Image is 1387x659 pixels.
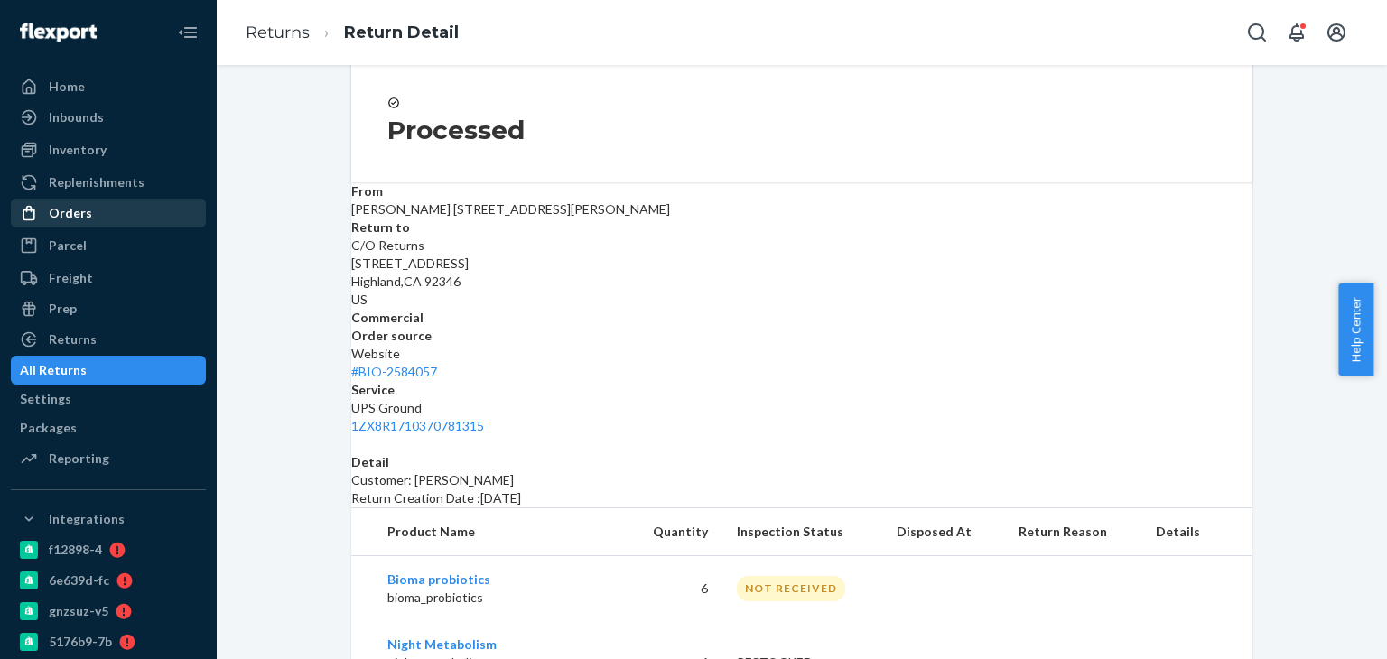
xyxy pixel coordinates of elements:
[11,325,206,354] a: Returns
[11,135,206,164] a: Inventory
[11,385,206,413] a: Settings
[1141,508,1252,556] th: Details
[1004,508,1141,556] th: Return Reason
[246,23,310,42] a: Returns
[351,471,1252,489] p: Customer: [PERSON_NAME]
[231,6,473,60] ol: breadcrumbs
[49,541,102,559] div: f12898-4
[11,535,206,564] a: f12898-4
[49,510,125,528] div: Integrations
[49,78,85,96] div: Home
[11,413,206,442] a: Packages
[351,364,437,379] a: #BIO-2584057
[1318,14,1354,51] button: Open account menu
[351,418,484,433] a: 1ZX8R1710370781315
[351,381,1252,399] dt: Service
[351,201,670,217] span: [PERSON_NAME] [STREET_ADDRESS][PERSON_NAME]
[49,330,97,348] div: Returns
[344,23,459,42] a: Return Detail
[387,636,497,652] a: Night Metabolism
[351,218,1252,237] dt: Return to
[624,508,722,556] th: Quantity
[49,173,144,191] div: Replenishments
[49,204,92,222] div: Orders
[1239,14,1275,51] button: Open Search Box
[20,419,77,437] div: Packages
[11,231,206,260] a: Parcel
[1279,14,1315,51] button: Open notifications
[11,566,206,595] a: 6e639d-fc
[11,264,206,292] a: Freight
[351,237,1252,255] p: C/O Returns
[722,508,883,556] th: Inspection Status
[351,310,424,325] strong: Commercial
[387,571,490,587] a: Bioma probiotics
[351,400,422,415] span: UPS Ground
[387,589,610,607] p: bioma_probiotics
[49,602,108,620] div: gnzsuz-v5
[11,103,206,132] a: Inbounds
[11,356,206,385] a: All Returns
[20,361,87,379] div: All Returns
[351,273,1252,291] p: Highland , CA 92346
[882,508,1004,556] th: Disposed At
[351,489,1252,507] p: Return Creation Date : [DATE]
[49,269,93,287] div: Freight
[49,300,77,318] div: Prep
[49,571,109,589] div: 6e639d-fc
[170,14,206,51] button: Close Navigation
[351,291,1252,309] p: US
[49,450,109,468] div: Reporting
[624,556,722,622] td: 6
[351,508,624,556] th: Product Name
[11,294,206,323] a: Prep
[11,627,206,656] a: 5176b9-7b
[20,390,71,408] div: Settings
[351,345,1252,381] div: Website
[11,168,206,197] a: Replenishments
[351,327,1252,345] dt: Order source
[20,23,97,42] img: Flexport logo
[11,505,206,534] button: Integrations
[351,255,1252,273] p: [STREET_ADDRESS]
[737,576,845,600] div: NOT RECEIVED
[11,72,206,101] a: Home
[351,182,1252,200] dt: From
[1338,283,1373,376] button: Help Center
[49,237,87,255] div: Parcel
[351,453,1252,471] dt: Detail
[387,114,1216,146] h3: Processed
[11,444,206,473] a: Reporting
[11,199,206,227] a: Orders
[11,597,206,626] a: gnzsuz-v5
[49,108,104,126] div: Inbounds
[49,633,112,651] div: 5176b9-7b
[49,141,107,159] div: Inventory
